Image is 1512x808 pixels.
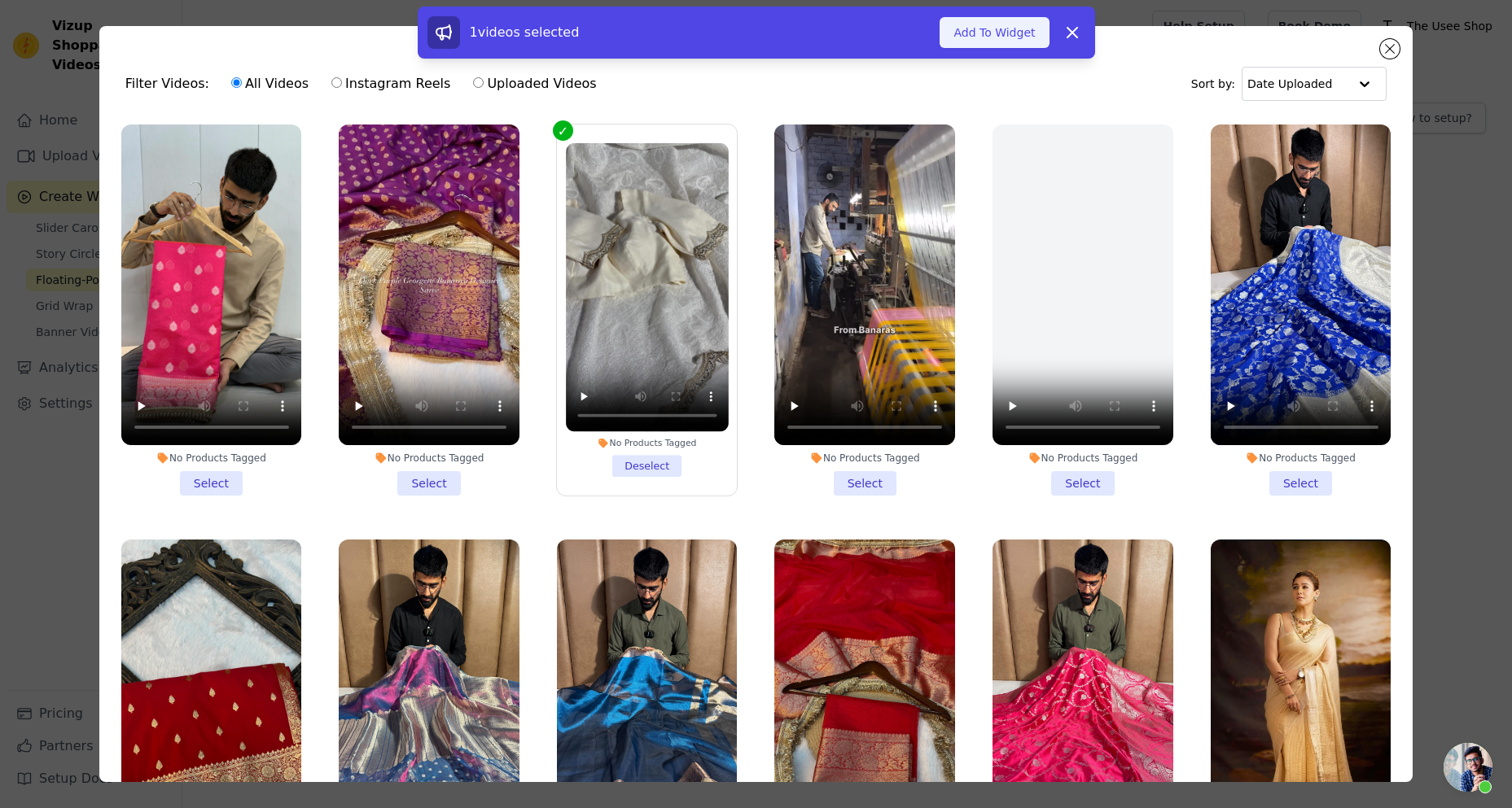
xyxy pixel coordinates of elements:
label: All Videos [230,73,309,94]
div: No Products Tagged [774,452,955,465]
span: 1 videos selected [470,24,580,40]
div: No Products Tagged [1211,452,1391,465]
a: Open chat [1444,743,1492,792]
div: No Products Tagged [339,452,519,465]
div: Filter Videos: [125,65,606,103]
label: Uploaded Videos [472,73,597,94]
label: Instagram Reels [331,73,451,94]
button: Add To Widget [940,17,1049,48]
div: No Products Tagged [993,452,1173,465]
div: No Products Tagged [121,452,302,465]
div: Sort by: [1191,67,1387,101]
div: No Products Tagged [566,438,728,449]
